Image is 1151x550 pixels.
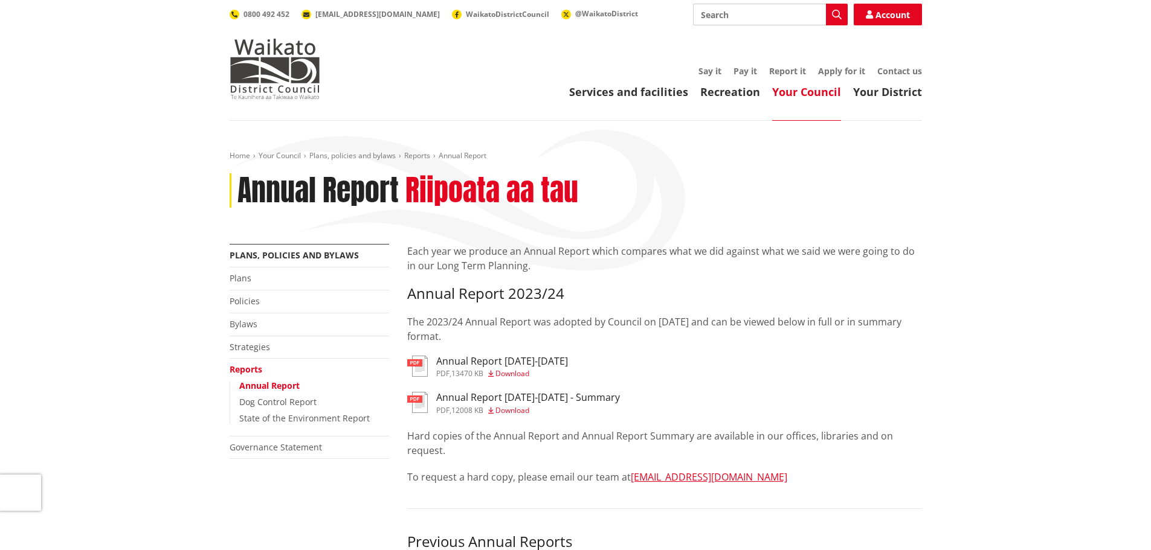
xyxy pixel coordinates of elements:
[230,363,262,375] a: Reports
[495,368,529,379] span: Download
[230,341,270,353] a: Strategies
[315,9,440,19] span: [EMAIL_ADDRESS][DOMAIN_NAME]
[243,9,289,19] span: 0800 492 452
[230,151,922,161] nav: breadcrumb
[439,150,486,161] span: Annual Report
[569,85,688,99] a: Services and facilities
[230,9,289,19] a: 0800 492 452
[407,315,922,344] p: The 2023/24 Annual Report was adopted by Council on [DATE] and can be viewed below in full or in ...
[407,244,922,273] p: Each year we produce an Annual Report which compares what we did against what we said we were goi...
[693,4,848,25] input: Search input
[631,470,787,484] a: [EMAIL_ADDRESS][DOMAIN_NAME]
[436,405,450,415] span: pdf
[259,150,301,161] a: Your Council
[698,65,721,77] a: Say it
[239,380,300,391] a: Annual Report
[405,173,578,208] h2: Riipoata aa tau
[561,8,638,19] a: @WaikatoDistrict
[230,150,250,161] a: Home
[407,285,922,302] h3: Annual Report 2023/24
[407,429,922,458] p: Hard copies of the Annual Report and Annual Report Summary are available in our offices, librarie...
[733,65,757,77] a: Pay it
[452,9,549,19] a: WaikatoDistrictCouncil
[436,370,568,377] div: ,
[230,249,359,261] a: Plans, policies and bylaws
[230,39,320,99] img: Waikato District Council - Te Kaunihera aa Takiwaa o Waikato
[451,405,483,415] span: 12008 KB
[239,396,317,408] a: Dog Control Report
[436,356,568,367] h3: Annual Report [DATE]-[DATE]
[436,407,620,414] div: ,
[407,356,568,377] a: Annual Report [DATE]-[DATE] pdf,13470 KB Download
[854,4,922,25] a: Account
[818,65,865,77] a: Apply for it
[769,65,806,77] a: Report it
[700,85,760,99] a: Recreation
[407,392,428,413] img: document-pdf.svg
[466,9,549,19] span: WaikatoDistrictCouncil
[237,173,399,208] h1: Annual Report
[772,85,841,99] a: Your Council
[436,392,620,403] h3: Annual Report [DATE]-[DATE] - Summary
[230,441,322,453] a: Governance Statement
[436,368,450,379] span: pdf
[239,412,370,424] a: State of the Environment Report
[230,318,257,330] a: Bylaws
[407,392,620,414] a: Annual Report [DATE]-[DATE] - Summary pdf,12008 KB Download
[575,8,638,19] span: @WaikatoDistrict
[407,356,428,377] img: document-pdf.svg
[404,150,430,161] a: Reports
[1095,499,1139,543] iframe: Messenger Launcher
[451,368,483,379] span: 13470 KB
[309,150,396,161] a: Plans, policies and bylaws
[230,272,251,284] a: Plans
[230,295,260,307] a: Policies
[301,9,440,19] a: [EMAIL_ADDRESS][DOMAIN_NAME]
[495,405,529,415] span: Download
[877,65,922,77] a: Contact us
[407,470,922,484] p: To request a hard copy, please email our team at
[853,85,922,99] a: Your District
